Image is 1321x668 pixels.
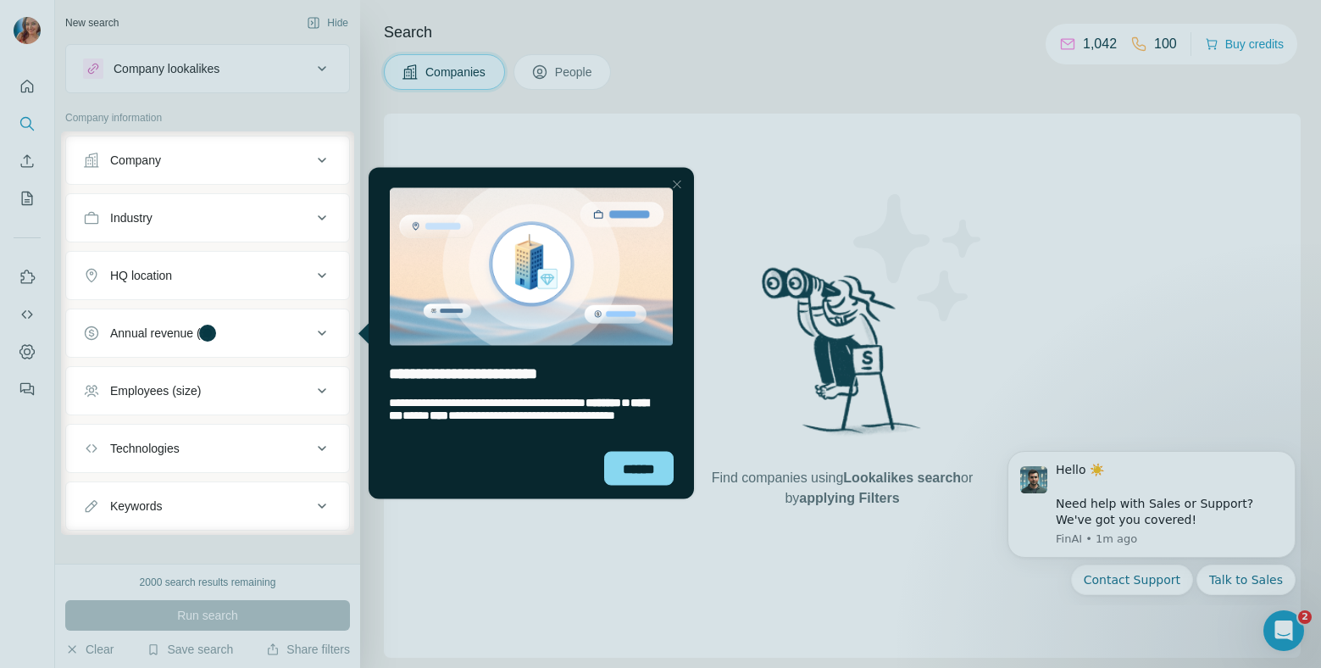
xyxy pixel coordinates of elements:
iframe: Tooltip [354,164,697,503]
p: Message from FinAI, sent 1m ago [74,96,301,111]
button: Quick reply: Contact Support [89,129,211,159]
div: HQ location [110,267,172,284]
div: Keywords [110,498,162,515]
button: Quick reply: Talk to Sales [214,129,314,159]
button: HQ location [66,255,349,296]
button: Company [66,140,349,181]
div: Annual revenue ($) [110,325,211,342]
button: Industry [66,198,349,238]
div: Message content [74,26,301,92]
div: Technologies [110,440,180,457]
div: message notification from FinAI, 1m ago. Hello ☀️ ​ Need help with Sales or Support? We've got yo... [25,15,314,122]
img: Profile image for FinAI [38,31,65,58]
div: Hello ☀️ ​ Need help with Sales or Support? We've got you covered! [74,26,301,92]
div: Industry [110,209,153,226]
div: Company [110,152,161,169]
div: Employees (size) [110,382,201,399]
div: Quick reply options [25,129,314,159]
button: Technologies [66,428,349,469]
button: Keywords [66,486,349,526]
button: Annual revenue ($) [66,313,349,353]
button: Employees (size) [66,370,349,411]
